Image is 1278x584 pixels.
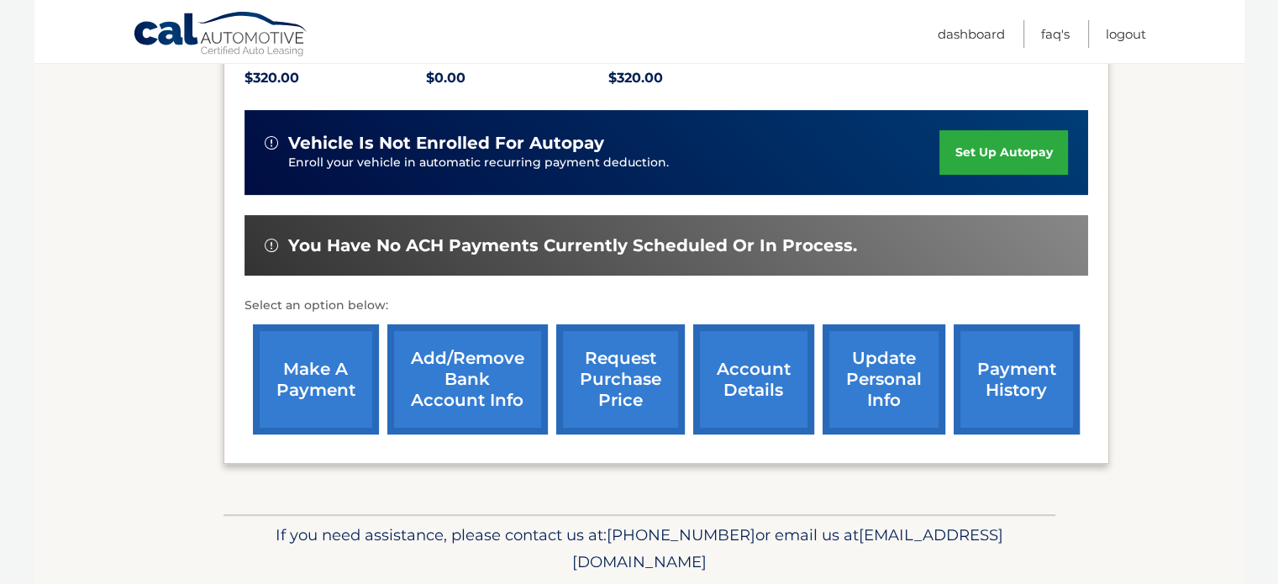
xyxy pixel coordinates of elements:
[234,522,1044,576] p: If you need assistance, please contact us at: or email us at
[608,66,791,90] p: $320.00
[288,154,940,172] p: Enroll your vehicle in automatic recurring payment deduction.
[1041,20,1070,48] a: FAQ's
[572,525,1003,571] span: [EMAIL_ADDRESS][DOMAIN_NAME]
[288,133,604,154] span: vehicle is not enrolled for autopay
[245,66,427,90] p: $320.00
[823,324,945,434] a: update personal info
[245,296,1088,316] p: Select an option below:
[265,239,278,252] img: alert-white.svg
[265,136,278,150] img: alert-white.svg
[133,11,309,60] a: Cal Automotive
[426,66,608,90] p: $0.00
[1106,20,1146,48] a: Logout
[253,324,379,434] a: make a payment
[387,324,548,434] a: Add/Remove bank account info
[954,324,1080,434] a: payment history
[938,20,1005,48] a: Dashboard
[556,324,685,434] a: request purchase price
[288,235,857,256] span: You have no ACH payments currently scheduled or in process.
[693,324,814,434] a: account details
[607,525,755,545] span: [PHONE_NUMBER]
[939,130,1067,175] a: set up autopay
